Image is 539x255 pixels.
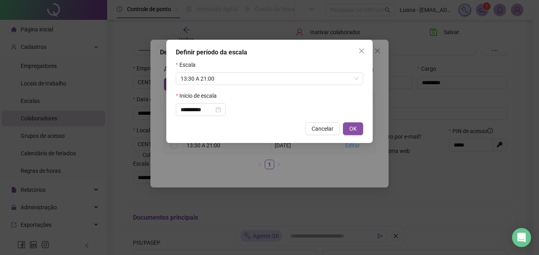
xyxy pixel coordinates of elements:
button: OK [343,122,363,135]
span: 13:30 A 21:00 [181,73,358,85]
label: Inicio de escala [176,91,222,100]
div: Open Intercom Messenger [512,228,531,247]
button: Close [355,44,368,57]
span: Cancelar [312,124,333,133]
span: OK [349,124,357,133]
span: close [358,48,365,54]
div: Definir período da escala [176,48,363,57]
label: Escala [176,60,201,69]
button: Cancelar [305,122,340,135]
